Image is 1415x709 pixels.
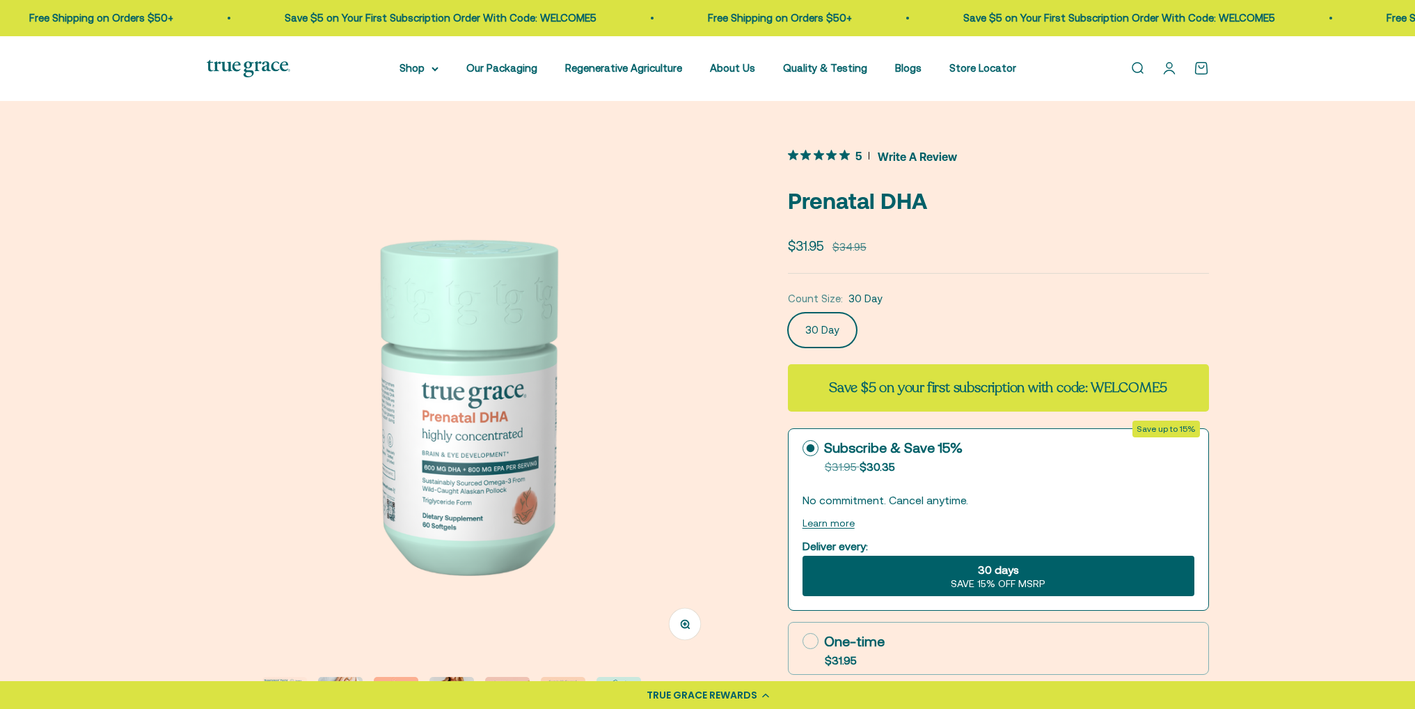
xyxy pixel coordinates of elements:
strong: Save $5 on your first subscription with code: WELCOME5 [829,378,1167,397]
p: Save $5 on Your First Subscription Order With Code: WELCOME5 [963,10,1275,26]
span: Write A Review [878,146,957,166]
a: Free Shipping on Orders $50+ [708,12,852,24]
compare-at-price: $34.95 [832,239,867,256]
p: Save $5 on Your First Subscription Order With Code: WELCOME5 [285,10,596,26]
a: Blogs [895,62,922,74]
a: About Us [710,62,755,74]
div: TRUE GRACE REWARDS [647,688,757,703]
a: Our Packaging [466,62,537,74]
a: Quality & Testing [783,62,867,74]
span: 5 [855,148,862,162]
sale-price: $31.95 [788,235,824,256]
a: Store Locator [949,62,1016,74]
summary: Shop [400,60,438,77]
button: 5 out 5 stars rating in total 1 reviews. Jump to reviews. [788,146,957,166]
p: Prenatal DHA [788,183,1209,219]
a: Free Shipping on Orders $50+ [29,12,173,24]
legend: Count Size: [788,290,843,307]
span: 30 Day [848,290,883,307]
img: Prenatal DHA for Brain & Eye Development* For women during pre-conception, pregnancy, and lactati... [207,146,721,660]
a: Regenerative Agriculture [565,62,682,74]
